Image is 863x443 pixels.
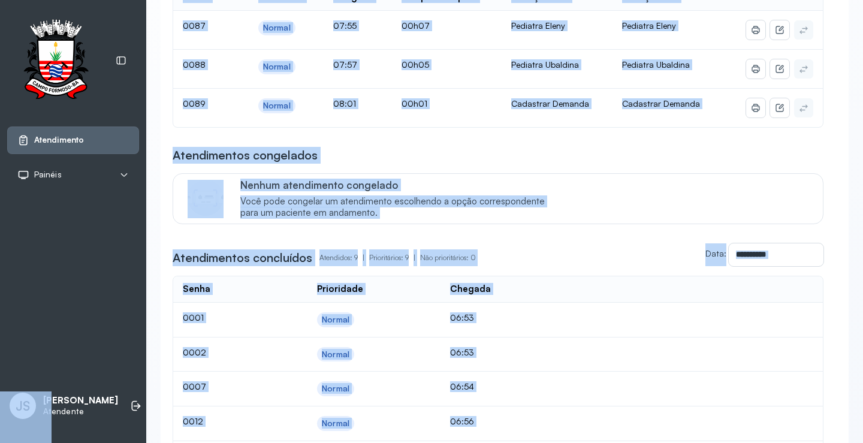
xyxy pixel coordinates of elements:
[363,253,364,262] span: |
[183,20,206,31] span: 0087
[322,349,349,360] div: Normal
[511,59,604,70] div: Pediatra Ubaldina
[420,249,476,266] p: Não prioritários: 0
[319,249,369,266] p: Atendidos: 9
[622,20,676,31] span: Pediatra Eleny
[322,418,349,429] div: Normal
[322,315,349,325] div: Normal
[183,284,210,295] div: Senha
[188,180,224,216] img: Imagem de CalloutCard
[705,248,726,258] label: Data:
[317,284,363,295] div: Prioridade
[511,20,604,31] div: Pediatra Eleny
[450,416,474,426] span: 06:56
[183,347,206,357] span: 0002
[333,20,357,31] span: 07:55
[450,312,474,323] span: 06:53
[240,179,557,191] p: Nenhum atendimento congelado
[622,98,700,109] span: Cadastrar Demanda
[183,312,204,323] span: 0001
[183,416,203,426] span: 0012
[450,347,474,357] span: 06:53
[173,147,318,164] h3: Atendimentos congelados
[183,98,206,109] span: 0089
[13,19,99,103] img: Logotipo do estabelecimento
[43,395,118,406] p: [PERSON_NAME]
[263,62,291,72] div: Normal
[263,101,291,111] div: Normal
[183,381,206,391] span: 0007
[173,249,312,266] h3: Atendimentos concluídos
[322,384,349,394] div: Normal
[240,196,557,219] span: Você pode congelar um atendimento escolhendo a opção correspondente para um paciente em andamento.
[402,98,427,109] span: 00h01
[263,23,291,33] div: Normal
[622,59,690,70] span: Pediatra Ubaldina
[450,284,491,295] div: Chegada
[183,59,206,70] span: 0088
[369,249,420,266] p: Prioritários: 9
[402,59,429,70] span: 00h05
[333,98,356,109] span: 08:01
[34,170,62,180] span: Painéis
[450,381,474,391] span: 06:54
[333,59,357,70] span: 07:57
[17,134,129,146] a: Atendimento
[34,135,84,145] span: Atendimento
[414,253,415,262] span: |
[402,20,430,31] span: 00h07
[511,98,604,109] div: Cadastrar Demanda
[43,406,118,417] p: Atendente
